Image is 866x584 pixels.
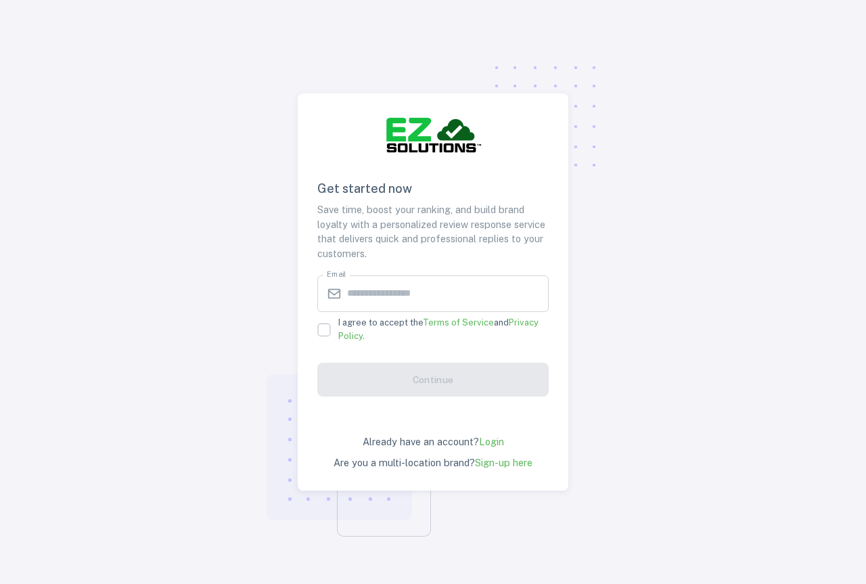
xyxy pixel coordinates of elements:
[327,269,346,280] label: Email
[802,523,860,581] iframe: Front Chat
[423,317,494,328] a: Terms of Service
[317,179,549,199] h6: Get started now
[338,316,549,342] span: I agree to accept the and .
[479,436,504,447] a: Login
[298,455,568,470] p: Are you a multi-location brand?
[382,113,484,156] img: ResponseScribe
[298,434,568,449] p: Already have an account?
[317,202,549,261] p: Save time, boost your ranking, and build brand loyalty with a personalized review response servic...
[338,317,539,341] a: Privacy Policy
[475,457,532,468] a: Sign-up here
